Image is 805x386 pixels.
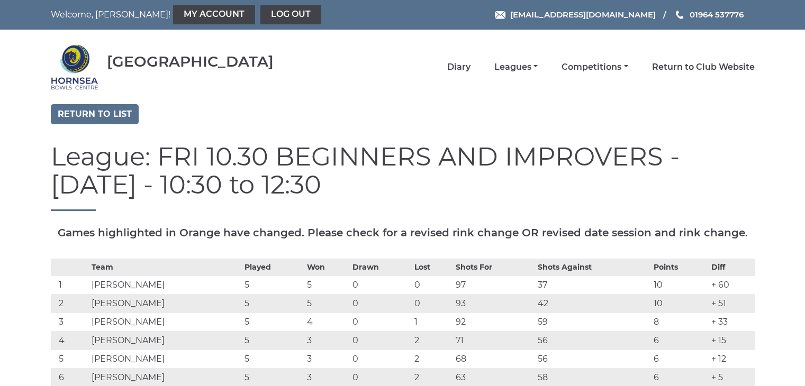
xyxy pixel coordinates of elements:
a: Log out [260,5,321,24]
td: + 51 [709,294,754,313]
td: 10 [651,294,709,313]
td: 68 [453,350,535,368]
span: [EMAIL_ADDRESS][DOMAIN_NAME] [510,10,656,20]
td: 3 [304,350,350,368]
td: 0 [350,294,412,313]
a: Return to list [51,104,139,124]
td: [PERSON_NAME] [89,331,242,350]
th: Won [304,259,350,275]
td: 2 [51,294,89,313]
td: [PERSON_NAME] [89,313,242,331]
a: Phone us 01964 537776 [674,8,744,21]
td: 0 [350,331,412,350]
td: 4 [304,313,350,331]
td: 2 [412,331,453,350]
div: [GEOGRAPHIC_DATA] [107,53,274,70]
th: Shots For [453,259,535,275]
td: 92 [453,313,535,331]
td: + 12 [709,350,754,368]
span: 01964 537776 [690,10,744,20]
td: 5 [242,275,304,294]
nav: Welcome, [PERSON_NAME]! [51,5,335,24]
td: 59 [535,313,651,331]
td: 5 [51,350,89,368]
td: 3 [304,331,350,350]
td: 0 [350,275,412,294]
td: 5 [242,294,304,313]
td: 5 [242,313,304,331]
td: 71 [453,331,535,350]
a: Return to Club Website [652,61,755,73]
th: Drawn [350,259,412,275]
td: 0 [350,350,412,368]
td: + 15 [709,331,754,350]
td: 0 [412,294,453,313]
th: Points [651,259,709,275]
td: 5 [242,350,304,368]
td: 5 [304,294,350,313]
td: 1 [412,313,453,331]
td: 56 [535,331,651,350]
td: 5 [304,275,350,294]
td: 0 [412,275,453,294]
td: 1 [51,275,89,294]
a: Email [EMAIL_ADDRESS][DOMAIN_NAME] [495,8,656,21]
td: [PERSON_NAME] [89,350,242,368]
td: 2 [412,350,453,368]
td: 10 [651,275,709,294]
a: Diary [447,61,471,73]
td: 4 [51,331,89,350]
img: Phone us [676,11,683,19]
td: 0 [350,313,412,331]
td: 6 [651,331,709,350]
td: 8 [651,313,709,331]
h1: League: FRI 10.30 BEGINNERS AND IMPROVERS - [DATE] - 10:30 to 12:30 [51,143,755,211]
h5: Games highlighted in Orange have changed. Please check for a revised rink change OR revised date ... [51,227,755,238]
th: Lost [412,259,453,275]
th: Played [242,259,304,275]
a: Competitions [562,61,628,73]
td: 6 [651,350,709,368]
th: Team [89,259,242,275]
img: Hornsea Bowls Centre [51,43,98,91]
td: 93 [453,294,535,313]
a: My Account [173,5,255,24]
td: + 33 [709,313,754,331]
td: 97 [453,275,535,294]
td: + 60 [709,275,754,294]
td: [PERSON_NAME] [89,294,242,313]
th: Diff [709,259,754,275]
a: Leagues [494,61,538,73]
td: 5 [242,331,304,350]
td: 42 [535,294,651,313]
td: 37 [535,275,651,294]
td: 56 [535,350,651,368]
img: Email [495,11,505,19]
td: [PERSON_NAME] [89,275,242,294]
td: 3 [51,313,89,331]
th: Shots Against [535,259,651,275]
